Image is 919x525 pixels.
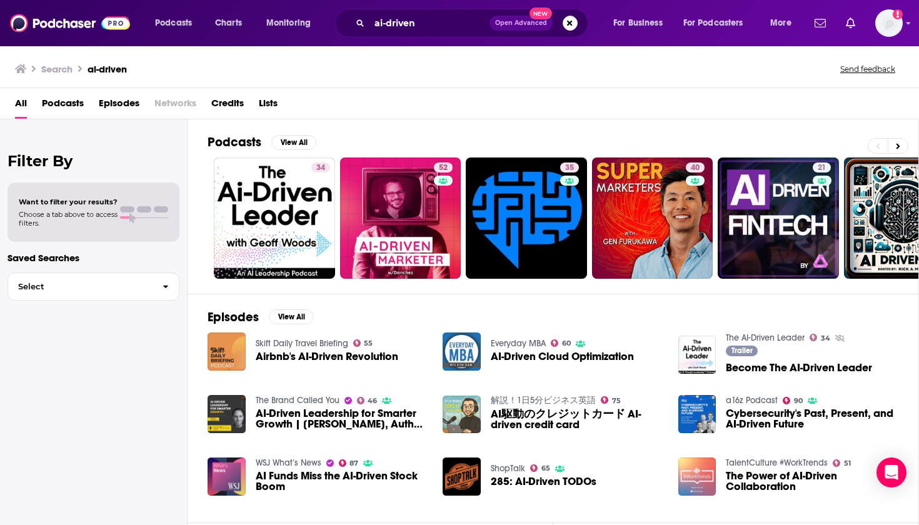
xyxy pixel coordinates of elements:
[821,336,830,341] span: 34
[443,332,481,371] img: AI-Driven Cloud Optimization
[810,334,830,341] a: 34
[42,93,84,119] a: Podcasts
[154,93,196,119] span: Networks
[269,309,314,324] button: View All
[490,16,553,31] button: Open AdvancedNew
[439,162,448,174] span: 52
[565,162,574,174] span: 35
[491,338,546,349] a: Everyday MBA
[266,14,311,32] span: Monitoring
[562,341,571,346] span: 60
[8,152,179,170] h2: Filter By
[256,408,428,429] span: AI-Driven Leadership for Smarter Growth | [PERSON_NAME], Author, ‘The AI-Driven Leader’
[761,13,807,33] button: open menu
[783,397,803,404] a: 90
[495,20,547,26] span: Open Advanced
[208,395,246,433] img: AI-Driven Leadership for Smarter Growth | Geoff Woods, Author, ‘The AI-Driven Leader’
[146,13,208,33] button: open menu
[601,396,621,404] a: 75
[613,14,663,32] span: For Business
[844,461,851,466] span: 51
[813,162,831,172] a: 21
[155,14,192,32] span: Podcasts
[208,309,259,325] h2: Episodes
[347,9,600,37] div: Search podcasts, credits, & more...
[893,9,903,19] svg: Add a profile image
[875,9,903,37] img: User Profile
[256,408,428,429] a: AI-Driven Leadership for Smarter Growth | Geoff Woods, Author, ‘The AI-Driven Leader’
[259,93,278,119] a: Lists
[339,459,359,467] a: 87
[466,157,587,279] a: 35
[8,282,153,291] span: Select
[19,197,118,206] span: Want to filter your results?
[10,11,130,35] img: Podchaser - Follow, Share and Rate Podcasts
[875,9,903,37] span: Logged in as chardin
[434,162,453,172] a: 52
[678,395,716,433] img: Cybersecurity's Past, Present, and AI-Driven Future
[876,457,906,487] div: Open Intercom Messenger
[836,64,899,74] button: Send feedback
[841,12,860,34] a: Show notifications dropdown
[211,93,244,119] a: Credits
[770,14,791,32] span: More
[675,13,761,33] button: open menu
[369,13,490,33] input: Search podcasts, credits, & more...
[875,9,903,37] button: Show profile menu
[691,162,700,174] span: 40
[678,457,716,496] img: The Power of AI-Driven Collaboration
[560,162,579,172] a: 35
[271,135,316,150] button: View All
[353,339,373,347] a: 55
[443,457,481,496] img: 285: AI-Driven TODOs
[678,336,716,374] a: Become The AI-Driven Leader
[491,351,634,362] a: AI-Driven Cloud Optimization
[41,63,73,75] h3: Search
[349,461,358,466] span: 87
[612,398,621,404] span: 75
[8,252,179,264] p: Saved Searches
[256,338,348,349] a: Skift Daily Travel Briefing
[726,395,778,406] a: a16z Podcast
[683,14,743,32] span: For Podcasters
[258,13,327,33] button: open menu
[491,476,596,487] a: 285: AI-Driven TODOs
[491,395,596,406] a: 解説！1日5分ビジネス英語
[541,466,550,471] span: 65
[19,210,118,227] span: Choose a tab above to access filters.
[215,14,242,32] span: Charts
[256,457,321,468] a: WSJ What’s News
[207,13,249,33] a: Charts
[256,471,428,492] a: AI Funds Miss the AI-Driven Stock Boom
[316,162,325,174] span: 34
[794,398,803,404] span: 90
[726,457,828,468] a: TalentCulture #WorkTrends
[731,347,753,354] span: Trailer
[530,7,552,19] span: New
[208,332,246,371] img: Airbnb's AI-Driven Revolution
[208,134,261,150] h2: Podcasts
[726,471,898,492] a: The Power of AI-Driven Collaboration
[491,409,663,430] a: AI駆動のクレジットカード AI-driven credit card
[364,341,373,346] span: 55
[726,362,872,373] span: Become The AI-Driven Leader
[551,339,571,347] a: 60
[726,408,898,429] a: Cybersecurity's Past, Present, and AI-Driven Future
[99,93,139,119] span: Episodes
[8,272,179,301] button: Select
[810,12,831,34] a: Show notifications dropdown
[208,309,314,325] a: EpisodesView All
[443,396,481,434] img: AI駆動のクレジットカード AI-driven credit card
